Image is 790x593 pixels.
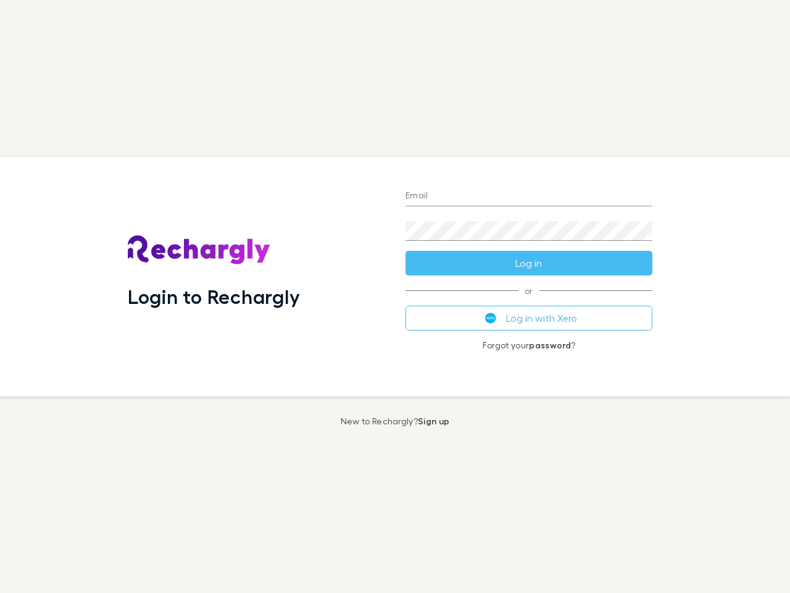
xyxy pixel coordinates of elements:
img: Rechargly's Logo [128,235,271,265]
p: New to Rechargly? [341,416,450,426]
a: Sign up [418,416,449,426]
img: Xero's logo [485,313,496,324]
h1: Login to Rechargly [128,285,300,308]
button: Log in with Xero [405,306,652,330]
a: password [529,340,571,350]
span: or [405,290,652,291]
button: Log in [405,251,652,275]
p: Forgot your ? [405,340,652,350]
